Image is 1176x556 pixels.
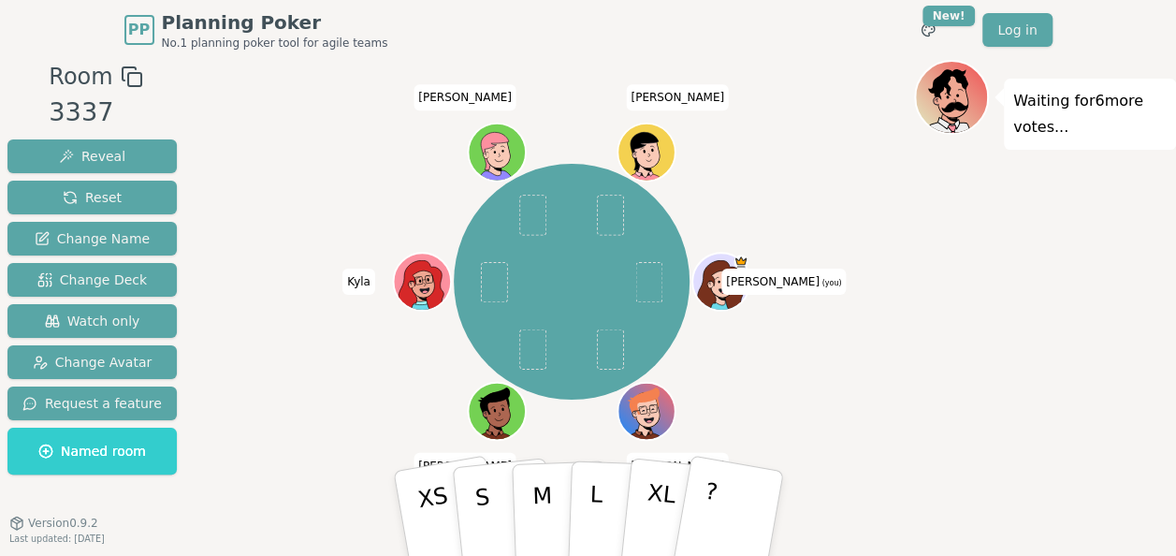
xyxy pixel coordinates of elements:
[342,269,375,295] span: Click to change your name
[49,60,112,94] span: Room
[22,394,162,413] span: Request a feature
[626,84,729,110] span: Click to change your name
[63,188,122,207] span: Reset
[7,428,177,475] button: Named room
[694,255,748,309] button: Click to change your avatar
[162,9,388,36] span: Planning Poker
[733,255,748,269] span: aaron is the host
[9,516,98,531] button: Version0.9.2
[49,94,142,132] div: 3337
[7,139,177,173] button: Reveal
[7,304,177,338] button: Watch only
[33,353,152,372] span: Change Avatar
[414,84,516,110] span: Click to change your name
[38,442,146,461] span: Named room
[7,222,177,256] button: Change Name
[7,387,177,420] button: Request a feature
[721,269,846,295] span: Click to change your name
[162,36,388,51] span: No.1 planning poker tool for agile teams
[7,181,177,214] button: Reset
[37,271,147,289] span: Change Deck
[9,534,105,544] span: Last updated: [DATE]
[982,13,1052,47] a: Log in
[1013,88,1167,140] p: Waiting for 6 more votes...
[35,229,150,248] span: Change Name
[7,345,177,379] button: Change Avatar
[911,13,945,47] button: New!
[7,263,177,297] button: Change Deck
[626,453,729,479] span: Click to change your name
[124,9,388,51] a: PPPlanning PokerNo.1 planning poker tool for agile teams
[820,279,842,287] span: (you)
[45,312,140,330] span: Watch only
[28,516,98,531] span: Version 0.9.2
[414,453,516,479] span: Click to change your name
[128,19,150,41] span: PP
[59,147,125,166] span: Reveal
[922,6,976,26] div: New!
